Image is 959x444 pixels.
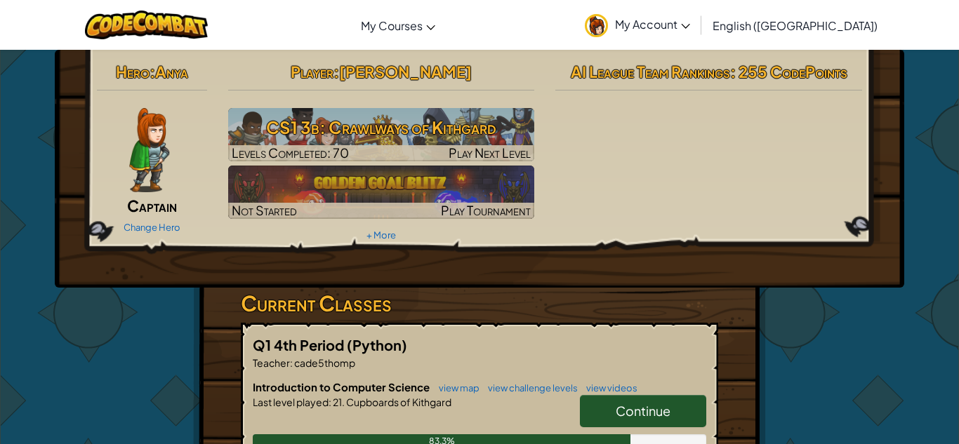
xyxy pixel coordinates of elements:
[579,382,637,393] a: view videos
[366,229,396,241] a: + More
[347,336,407,354] span: (Python)
[155,62,188,81] span: Anya
[585,14,608,37] img: avatar
[331,396,345,408] span: 21.
[232,144,349,161] span: Levels Completed: 70
[253,356,290,369] span: Teacher
[713,18,878,33] span: English ([GEOGRAPHIC_DATA])
[291,62,333,81] span: Player
[228,108,535,161] img: CS1 3b: Crawlways of Kithgard
[228,112,535,143] h3: CS1 3b: Crawlways of Kithgard
[481,382,578,393] a: view challenge levels
[706,6,885,44] a: English ([GEOGRAPHIC_DATA])
[361,18,423,33] span: My Courses
[241,288,718,319] h3: Current Classes
[345,396,451,408] span: Cupboards of Kithgard
[129,108,169,192] img: captain-pose.png
[290,356,293,369] span: :
[253,336,347,354] span: Q1 4th Period
[228,108,535,161] a: Play Next Level
[116,62,150,81] span: Hero
[85,11,208,39] img: CodeCombat logo
[333,62,339,81] span: :
[228,166,535,219] a: Not StartedPlay Tournament
[571,62,730,81] span: AI League Team Rankings
[124,222,180,233] a: Change Hero
[354,6,442,44] a: My Courses
[432,382,479,393] a: view map
[615,17,690,32] span: My Account
[616,403,670,419] span: Continue
[730,62,847,81] span: : 255 CodePoints
[127,196,177,215] span: Captain
[449,144,531,161] span: Play Next Level
[329,396,331,408] span: :
[339,62,472,81] span: [PERSON_NAME]
[232,202,297,218] span: Not Started
[253,380,432,393] span: Introduction to Computer Science
[441,202,531,218] span: Play Tournament
[293,356,355,369] span: cade5thomp
[228,166,535,219] img: Golden Goal
[150,62,155,81] span: :
[253,396,329,408] span: Last level played
[578,3,697,47] a: My Account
